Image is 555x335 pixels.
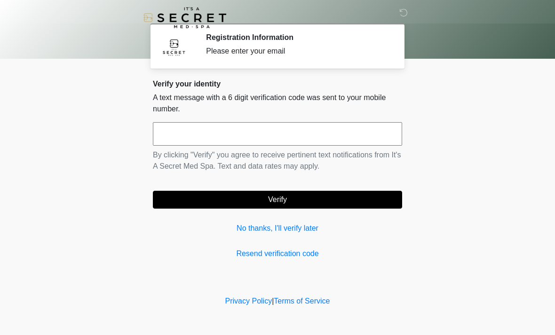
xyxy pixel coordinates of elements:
[153,149,402,172] p: By clicking "Verify" you agree to receive pertinent text notifications from It's A Secret Med Spa...
[153,79,402,88] h2: Verify your identity
[272,297,274,305] a: |
[153,191,402,209] button: Verify
[153,92,402,115] p: A text message with a 6 digit verification code was sent to your mobile number.
[274,297,330,305] a: Terms of Service
[206,46,388,57] div: Please enter your email
[206,33,388,42] h2: Registration Information
[153,223,402,234] a: No thanks, I'll verify later
[153,248,402,259] a: Resend verification code
[143,7,226,28] img: It's A Secret Med Spa Logo
[225,297,272,305] a: Privacy Policy
[160,33,188,61] img: Agent Avatar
